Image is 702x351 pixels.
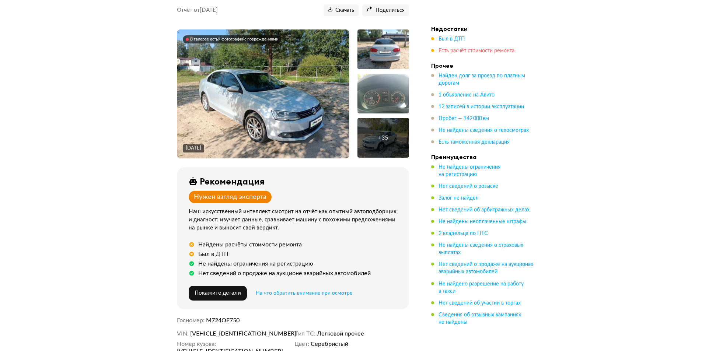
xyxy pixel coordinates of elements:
dt: Номер кузова [177,340,216,348]
span: Серебристый [311,340,348,348]
span: М724ОЕ750 [206,317,240,323]
span: Найден долг за проезд по платным дорогам [439,73,525,86]
span: Нет сведений о продаже на аукционах аварийных автомобилей [439,262,533,274]
div: Был в ДТП [198,250,228,258]
div: Найдены расчёты стоимости ремонта [198,241,302,248]
span: Нет сведений о розыске [439,184,498,189]
div: Нет сведений о продаже на аукционе аварийных автомобилей [198,270,371,277]
span: Скачать [328,7,354,14]
dt: Цвет [294,340,309,348]
button: Покажите детали [189,286,247,301]
span: Не найдены ограничения на регистрацию [439,165,500,177]
div: Рекомендация [200,176,265,186]
span: [VEHICLE_IDENTIFICATION_NUMBER] [190,330,275,337]
span: Сведения об отзывных кампаниях не найдены [439,312,521,325]
div: Наш искусственный интеллект смотрит на отчёт как опытный автоподборщик и диагност: изучает данные... [189,208,400,232]
span: Есть таможенная декларация [439,140,510,145]
dt: Тип ТС [294,330,315,337]
span: 12 записей в истории эксплуатации [439,104,524,109]
span: Не найдены сведения о страховых выплатах [439,243,523,255]
p: Отчёт от [DATE] [177,7,218,14]
span: Залог не найден [439,196,479,201]
span: Покажите детали [195,290,241,296]
span: 1 объявление на Авито [439,92,495,98]
span: Не найдены сведения о техосмотрах [439,128,529,133]
span: Нет сведений об участии в торгах [439,301,521,306]
div: Не найдены ограничения на регистрацию [198,260,313,267]
span: На что обратить внимание при осмотре [256,291,352,296]
span: Поделиться [367,7,405,14]
h4: Недостатки [431,25,534,32]
span: 2 владельца по ПТС [439,231,488,236]
img: Main car [177,29,349,158]
div: Нужен взгляд эксперта [194,193,266,201]
span: Легковой прочее [317,330,364,337]
button: Поделиться [362,4,409,16]
dt: VIN [177,330,189,337]
span: Есть расчёт стоимости ремонта [439,48,514,53]
dt: Госномер [177,317,205,324]
h4: Прочее [431,62,534,69]
div: В галерее есть 9 фотографий с повреждениями [190,37,278,42]
h4: Преимущества [431,153,534,161]
div: [DATE] [186,145,201,152]
button: Скачать [324,4,359,16]
div: + 35 [378,134,388,141]
span: Не найдены неоплаченные штрафы [439,219,526,224]
span: Был в ДТП [439,36,465,42]
span: Нет сведений об арбитражных делах [439,207,530,213]
span: Пробег — 142 000 км [439,116,489,121]
span: Не найдено разрешение на работу в такси [439,281,524,294]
